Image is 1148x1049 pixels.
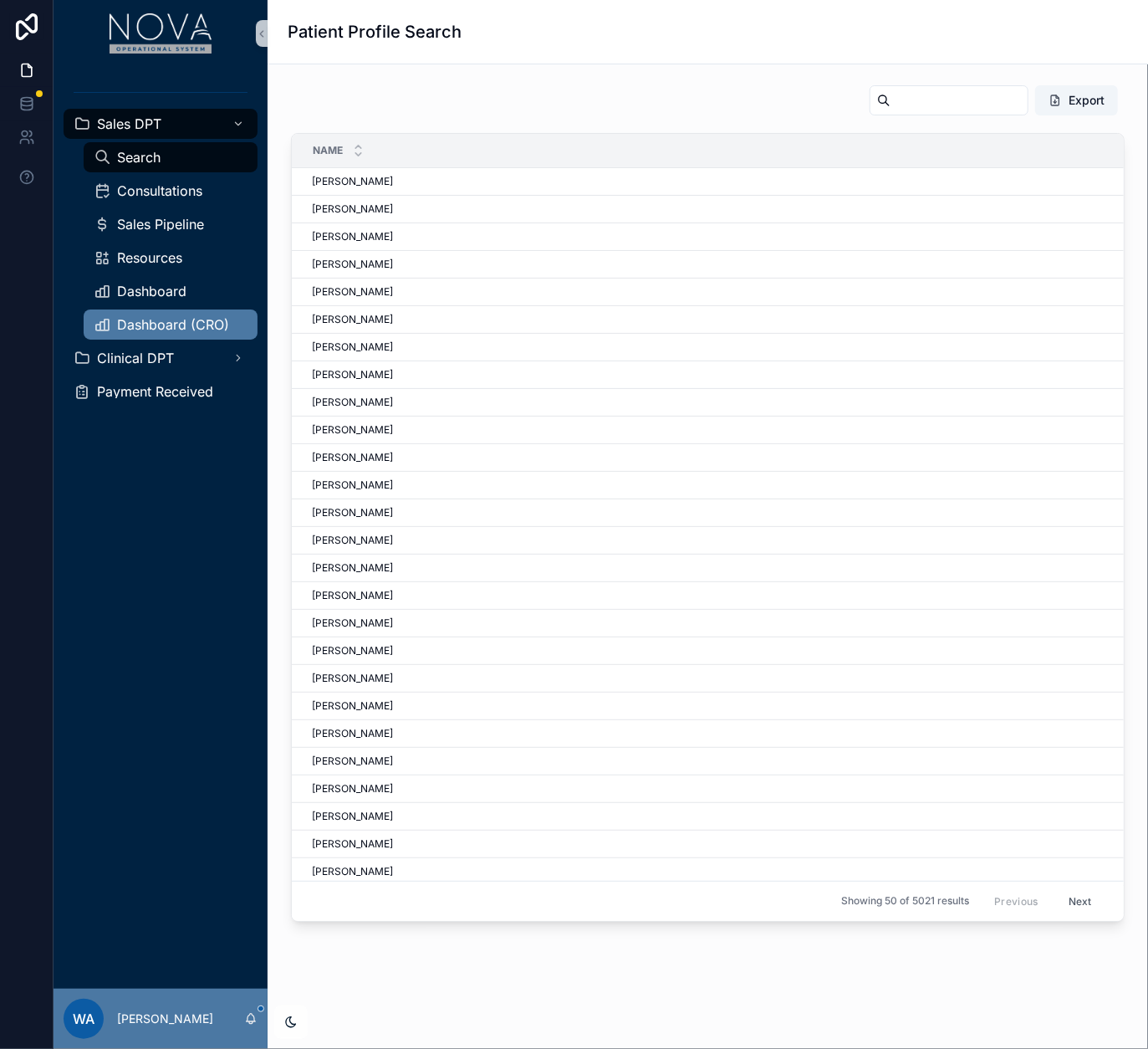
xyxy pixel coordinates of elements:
[312,727,393,740] span: [PERSON_NAME]
[312,617,393,630] span: [PERSON_NAME]
[117,151,161,164] span: Search
[312,837,393,851] span: [PERSON_NAME]
[117,184,202,197] span: Consultations
[110,13,212,54] img: App logo
[117,1011,213,1027] p: [PERSON_NAME]
[288,20,462,43] h1: Patient Profile Search
[84,243,258,273] a: Resources
[313,144,343,157] span: Name
[312,258,393,271] span: [PERSON_NAME]
[312,782,393,796] span: [PERSON_NAME]
[312,202,393,216] span: [PERSON_NAME]
[312,285,393,299] span: [PERSON_NAME]
[312,672,393,685] span: [PERSON_NAME]
[312,396,393,409] span: [PERSON_NAME]
[312,589,393,602] span: [PERSON_NAME]
[84,142,258,172] a: Search
[312,534,393,547] span: [PERSON_NAME]
[97,385,213,398] span: Payment Received
[84,276,258,306] a: Dashboard
[97,117,161,130] span: Sales DPT
[64,376,258,407] a: Payment Received
[64,109,258,139] a: Sales DPT
[1057,888,1104,914] button: Next
[1035,85,1118,115] button: Export
[841,894,969,908] span: Showing 50 of 5021 results
[84,209,258,239] a: Sales Pipeline
[117,217,204,231] span: Sales Pipeline
[312,755,393,768] span: [PERSON_NAME]
[117,284,186,298] span: Dashboard
[312,451,393,464] span: [PERSON_NAME]
[117,318,229,331] span: Dashboard (CRO)
[312,699,393,713] span: [PERSON_NAME]
[84,310,258,340] a: Dashboard (CRO)
[73,1009,94,1029] span: WA
[54,67,268,428] div: scrollable content
[312,644,393,658] span: [PERSON_NAME]
[84,176,258,206] a: Consultations
[312,313,393,326] span: [PERSON_NAME]
[312,810,393,823] span: [PERSON_NAME]
[312,340,393,354] span: [PERSON_NAME]
[64,343,258,373] a: Clinical DPT
[312,506,393,519] span: [PERSON_NAME]
[312,865,393,878] span: [PERSON_NAME]
[312,368,393,381] span: [PERSON_NAME]
[312,561,393,575] span: [PERSON_NAME]
[312,230,393,243] span: [PERSON_NAME]
[97,351,174,365] span: Clinical DPT
[312,423,393,437] span: [PERSON_NAME]
[312,478,393,492] span: [PERSON_NAME]
[117,251,182,264] span: Resources
[312,175,393,188] span: [PERSON_NAME]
